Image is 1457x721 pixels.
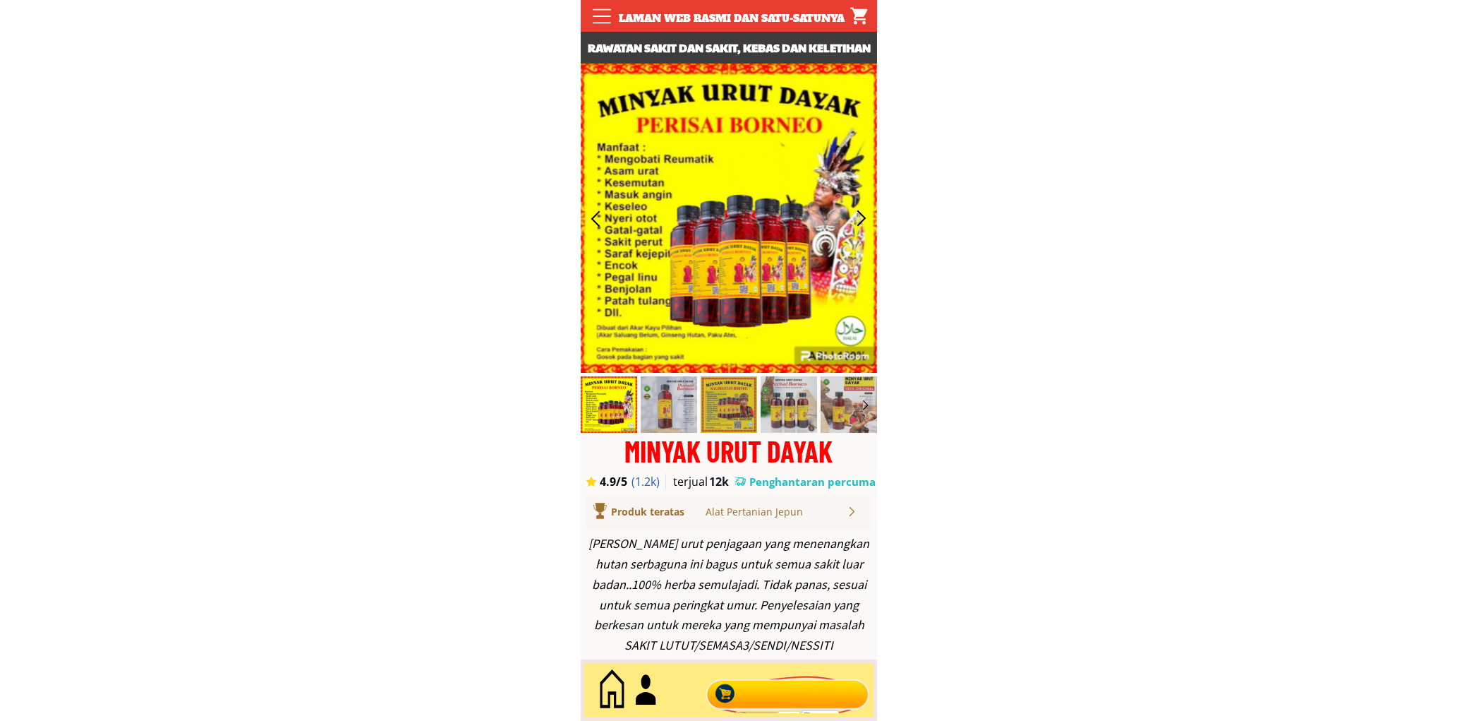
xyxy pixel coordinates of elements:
div: Produk teratas [611,504,725,520]
h3: (1.2k) [631,474,667,489]
h3: Penghantaran percuma [749,475,876,489]
div: Alat Pertanian Jepun [706,504,846,520]
div: [PERSON_NAME] urut penjagaan yang menenangkan hutan serbaguna ini bagus untuk semua sakit luar ba... [588,534,870,656]
div: Laman web rasmi dan satu-satunya [611,11,852,26]
h3: Rawatan sakit dan sakit, kebas dan keletihan [581,39,877,57]
h3: 4.9/5 [600,474,639,489]
div: MINYAK URUT DAYAK [581,436,877,465]
h3: 12k [709,474,733,489]
h3: terjual [673,474,721,489]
